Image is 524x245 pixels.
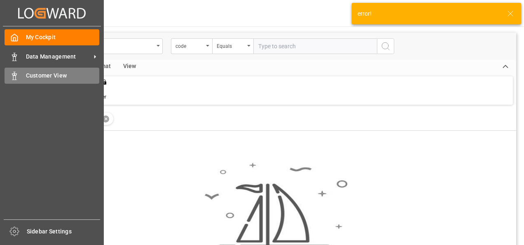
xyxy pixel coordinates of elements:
div: code [175,40,204,50]
a: My Cockpit [5,29,99,45]
div: View [117,60,142,74]
button: search button [377,38,394,54]
a: Customer View [5,68,99,84]
button: open menu [171,38,212,54]
span: Customer View [26,71,100,80]
span: Sidebar Settings [27,227,101,236]
div: error! [358,9,499,18]
div: ✕ [102,115,109,122]
button: open menu [212,38,253,54]
input: Type to search [253,38,377,54]
span: My Cockpit [26,33,100,42]
span: Data Management [26,52,91,61]
div: Equals [217,40,245,50]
